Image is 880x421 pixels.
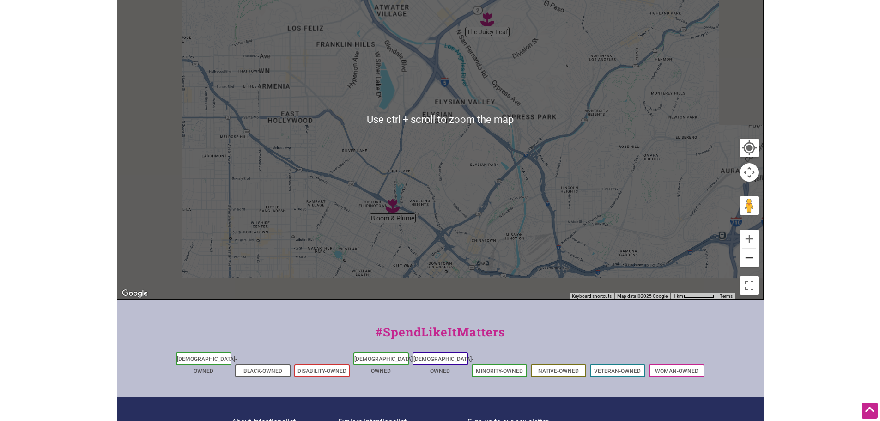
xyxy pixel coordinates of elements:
[572,293,612,299] button: Keyboard shortcuts
[740,139,759,157] button: Your Location
[740,249,759,267] button: Zoom out
[117,323,764,350] div: #SpendLikeItMatters
[177,356,237,374] a: [DEMOGRAPHIC_DATA]-Owned
[120,287,150,299] a: Open this area in Google Maps (opens a new window)
[476,368,523,374] a: Minority-Owned
[740,230,759,248] button: Zoom in
[670,293,717,299] button: Map Scale: 1 km per 63 pixels
[740,163,759,182] button: Map camera controls
[673,293,683,299] span: 1 km
[354,356,414,374] a: [DEMOGRAPHIC_DATA]-Owned
[538,368,579,374] a: Native-Owned
[120,287,150,299] img: Google
[480,12,494,26] div: The Juicy Leaf
[862,403,878,419] div: Scroll Back to Top
[720,293,733,299] a: Terms (opens in new tab)
[243,368,282,374] a: Black-Owned
[594,368,641,374] a: Veteran-Owned
[740,276,759,295] button: Toggle fullscreen view
[655,368,698,374] a: Woman-Owned
[617,293,668,299] span: Map data ©2025 Google
[413,356,473,374] a: [DEMOGRAPHIC_DATA]-Owned
[740,196,759,215] button: Drag Pegman onto the map to open Street View
[386,199,400,213] div: Bloom & Plume
[297,368,346,374] a: Disability-Owned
